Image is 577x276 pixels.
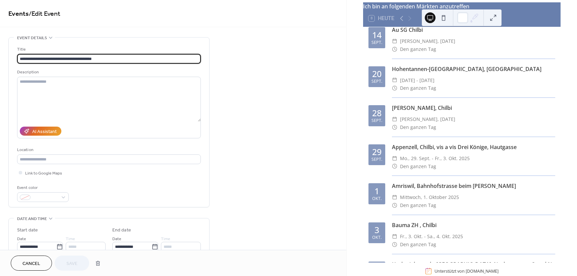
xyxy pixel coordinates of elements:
div: Location [17,146,199,153]
span: Den ganzen Tag [400,201,436,209]
div: Bauma ZH , Chilbi [392,221,555,229]
div: Au SG Chilbi [392,26,555,34]
div: [PERSON_NAME], Chilbi [392,104,555,112]
div: Sept. [371,119,382,123]
span: Time [66,235,75,243]
a: [DOMAIN_NAME] [466,268,499,274]
div: 14 [372,31,382,39]
div: 1 [374,187,379,195]
div: 29 [372,148,382,156]
button: AI Assistant [20,127,61,136]
span: [PERSON_NAME], [DATE] [400,37,455,45]
div: ​ [392,45,397,53]
span: Date [112,235,121,243]
div: Okt. [372,235,382,240]
div: Description [17,69,199,76]
span: Den ganzen Tag [400,45,436,53]
div: Amriswil, Bahnhofstrasse beim [PERSON_NAME] [392,182,555,190]
span: Event details [17,34,47,42]
div: ​ [392,201,397,209]
div: Sept. [371,41,382,45]
span: Mo., 29. Sept. - Fr., 3. Okt. 2025 [400,154,470,162]
div: Sept. [371,79,382,84]
div: Hohentannen-[GEOGRAPHIC_DATA], [GEOGRAPHIC_DATA] [392,65,555,73]
div: Appenzell, Chilbi, vis a vis Drei Könige, Hautgasse [392,143,555,151]
div: ​ [392,76,397,84]
div: Okt. [372,197,382,201]
div: ​ [392,162,397,170]
div: 28 [372,109,382,117]
div: ​ [392,123,397,131]
div: ​ [392,193,397,201]
div: ​ [392,115,397,123]
span: Den ganzen Tag [400,162,436,170]
span: Fr., 3. Okt. - Sa., 4. Okt. 2025 [400,232,463,240]
div: 3 [374,226,379,234]
button: Cancel [11,256,52,271]
span: [PERSON_NAME], [DATE] [400,115,455,123]
span: Den ganzen Tag [400,123,436,131]
span: Date [17,235,26,243]
div: Title [17,46,199,53]
span: Mittwoch, 1. Oktober 2025 [400,193,459,201]
div: Sept. [371,157,382,162]
div: Event color [17,184,67,191]
div: ​ [392,84,397,92]
span: Link to Google Maps [25,170,62,177]
span: / Edit Event [29,7,60,20]
div: ​ [392,240,397,249]
span: Cancel [22,260,40,267]
div: ​ [392,37,397,45]
div: AI Assistant [32,128,57,135]
span: Time [161,235,170,243]
span: [DATE] - [DATE] [400,76,435,84]
a: Events [8,7,29,20]
div: Ich bin an folgenden Märkten anzutreffen [363,2,561,10]
div: Start date [17,227,38,234]
span: Den ganzen Tag [400,84,436,92]
div: ​ [392,232,397,240]
div: ​ [392,154,397,162]
div: Unterstützt von [435,268,499,274]
span: Den ganzen Tag [400,240,436,249]
div: 20 [372,70,382,78]
div: End date [112,227,131,234]
span: Date and time [17,215,47,222]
